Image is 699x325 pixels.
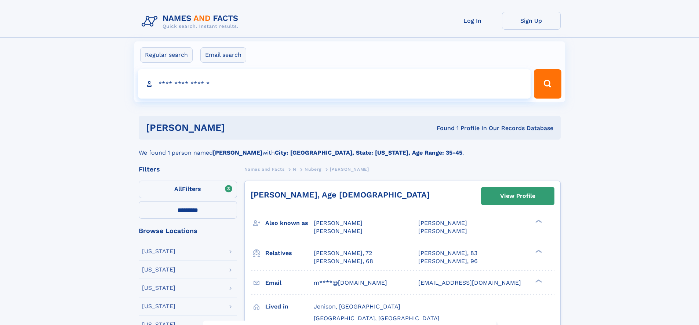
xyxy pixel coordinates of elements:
[330,167,369,172] span: [PERSON_NAME]
[314,257,373,265] a: [PERSON_NAME], 68
[314,249,372,257] a: [PERSON_NAME], 72
[534,69,561,99] button: Search Button
[305,165,321,174] a: Nuberg
[418,279,521,286] span: [EMAIL_ADDRESS][DOMAIN_NAME]
[265,217,314,229] h3: Also known as
[140,47,193,63] label: Regular search
[142,285,175,291] div: [US_STATE]
[500,188,535,204] div: View Profile
[534,219,542,224] div: ❯
[418,228,467,234] span: [PERSON_NAME]
[443,12,502,30] a: Log In
[418,257,478,265] a: [PERSON_NAME], 96
[174,185,182,192] span: All
[534,278,542,283] div: ❯
[275,149,462,156] b: City: [GEOGRAPHIC_DATA], State: [US_STATE], Age Range: 35-45
[139,181,237,198] label: Filters
[502,12,561,30] a: Sign Up
[200,47,246,63] label: Email search
[314,228,363,234] span: [PERSON_NAME]
[139,166,237,173] div: Filters
[293,165,296,174] a: N
[146,123,331,132] h1: [PERSON_NAME]
[265,300,314,313] h3: Lived in
[142,303,175,309] div: [US_STATE]
[139,228,237,234] div: Browse Locations
[244,165,285,174] a: Names and Facts
[213,149,262,156] b: [PERSON_NAME]
[534,249,542,254] div: ❯
[331,124,553,132] div: Found 1 Profile In Our Records Database
[481,187,554,205] a: View Profile
[138,69,531,99] input: search input
[265,277,314,289] h3: Email
[314,219,363,226] span: [PERSON_NAME]
[418,249,477,257] a: [PERSON_NAME], 83
[314,315,440,322] span: [GEOGRAPHIC_DATA], [GEOGRAPHIC_DATA]
[305,167,321,172] span: Nuberg
[251,190,430,199] a: [PERSON_NAME], Age [DEMOGRAPHIC_DATA]
[314,303,400,310] span: Jenison, [GEOGRAPHIC_DATA]
[142,248,175,254] div: [US_STATE]
[265,247,314,259] h3: Relatives
[418,219,467,226] span: [PERSON_NAME]
[139,12,244,32] img: Logo Names and Facts
[139,140,561,157] div: We found 1 person named with .
[142,267,175,273] div: [US_STATE]
[293,167,296,172] span: N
